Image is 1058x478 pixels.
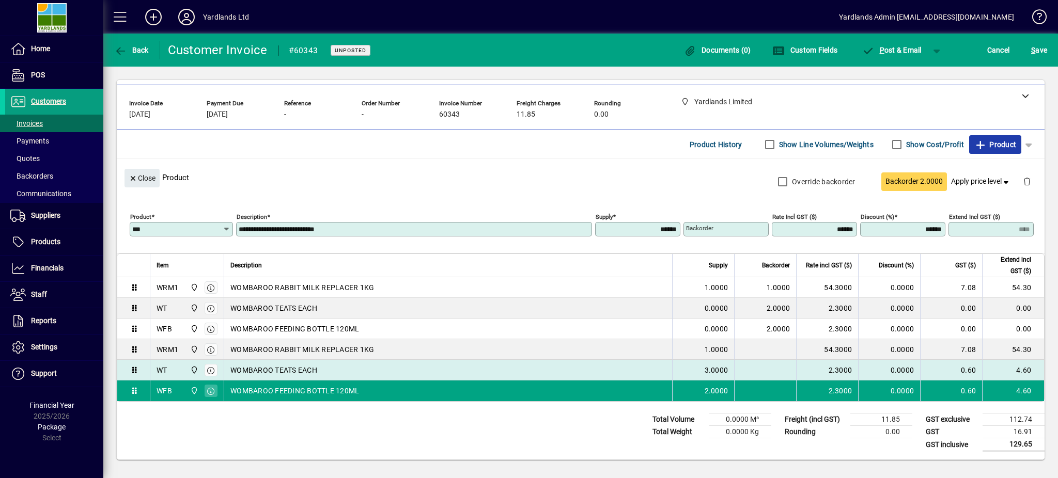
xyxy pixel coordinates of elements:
[157,365,167,375] div: WT
[803,303,852,313] div: 2.3000
[38,423,66,431] span: Package
[989,254,1031,277] span: Extend incl GST ($)
[31,369,57,377] span: Support
[982,360,1044,380] td: 4.60
[129,170,155,187] span: Close
[207,110,228,119] span: [DATE]
[983,426,1045,438] td: 16.91
[983,413,1045,426] td: 112.74
[594,110,609,119] span: 0.00
[1015,177,1039,186] app-page-header-button: Delete
[790,177,855,187] label: Override backorder
[5,36,103,62] a: Home
[904,139,964,150] label: Show Cost/Profit
[1015,169,1039,194] button: Delete
[10,189,71,198] span: Communications
[982,277,1044,298] td: 54.30
[772,46,837,54] span: Custom Fields
[157,386,172,396] div: WFB
[31,316,56,325] span: Reports
[5,167,103,185] a: Backorders
[5,132,103,150] a: Payments
[780,413,850,426] td: Freight (incl GST)
[647,413,709,426] td: Total Volume
[5,150,103,167] a: Quotes
[850,426,912,438] td: 0.00
[1029,41,1050,59] button: Save
[647,426,709,438] td: Total Weight
[709,426,771,438] td: 0.0000 Kg
[705,303,728,313] span: 0.0000
[858,339,920,360] td: 0.0000
[284,110,286,119] span: -
[31,97,66,105] span: Customers
[920,360,982,380] td: 0.60
[920,298,982,318] td: 0.00
[10,137,49,145] span: Payments
[920,380,982,401] td: 0.60
[983,438,1045,451] td: 129.65
[125,169,160,187] button: Close
[921,438,983,451] td: GST inclusive
[806,260,852,271] span: Rate incl GST ($)
[709,260,728,271] span: Supply
[777,139,874,150] label: Show Line Volumes/Weights
[5,229,103,255] a: Products
[129,110,150,119] span: [DATE]
[1031,46,1035,54] span: S
[709,413,771,426] td: 0.0000 M³
[5,256,103,281] a: Financials
[289,42,318,59] div: #60343
[982,339,1044,360] td: 54.30
[29,401,74,409] span: Financial Year
[767,324,790,334] span: 2.0000
[230,386,359,396] span: WOMBAROO FEEDING BOTTLE 120ML
[920,339,982,360] td: 7.08
[170,8,203,26] button: Profile
[974,136,1016,153] span: Product
[780,426,850,438] td: Rounding
[5,308,103,334] a: Reports
[947,172,1015,191] button: Apply price level
[879,260,914,271] span: Discount (%)
[137,8,170,26] button: Add
[987,42,1010,58] span: Cancel
[803,324,852,334] div: 2.3000
[188,385,199,396] span: Yardlands Limited
[114,46,149,54] span: Back
[982,318,1044,339] td: 0.00
[705,324,728,334] span: 0.0000
[157,303,167,313] div: WT
[684,46,751,54] span: Documents (0)
[803,282,852,293] div: 54.3000
[188,302,199,314] span: Yardlands Limited
[858,360,920,380] td: 0.0000
[951,176,1011,187] span: Apply price level
[839,9,1014,25] div: Yardlands Admin [EMAIL_ADDRESS][DOMAIN_NAME]
[705,365,728,375] span: 3.0000
[168,42,268,58] div: Customer Invoice
[31,211,60,219] span: Suppliers
[705,282,728,293] span: 1.0000
[188,323,199,334] span: Yardlands Limited
[5,62,103,88] a: POS
[920,318,982,339] td: 0.00
[335,47,366,54] span: Unposted
[857,41,927,59] button: Post & Email
[881,172,947,191] button: Backorder 2.0000
[885,176,943,187] span: Backorder 2.0000
[230,344,374,355] span: WOMBAROO RABBIT MILK REPLACER 1KG
[686,225,713,232] mat-label: Backorder
[921,413,983,426] td: GST exclusive
[157,260,169,271] span: Item
[1024,2,1045,36] a: Knowledge Base
[762,260,790,271] span: Backorder
[949,213,1000,220] mat-label: Extend incl GST ($)
[5,334,103,360] a: Settings
[31,343,57,351] span: Settings
[772,213,817,220] mat-label: Rate incl GST ($)
[10,172,53,180] span: Backorders
[686,135,746,154] button: Product History
[5,115,103,132] a: Invoices
[10,119,43,128] span: Invoices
